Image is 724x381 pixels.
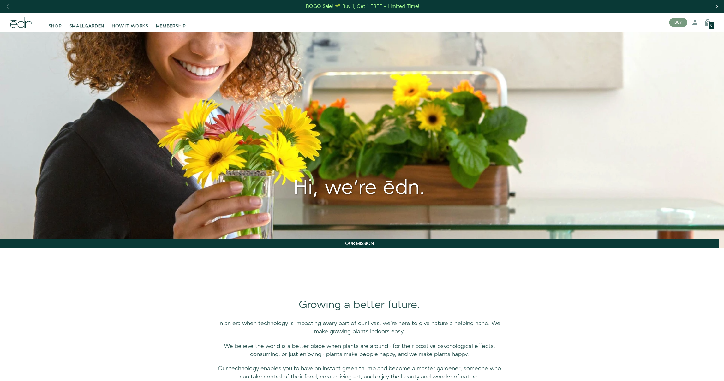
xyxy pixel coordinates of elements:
a: BOGO Sale! 🌱 Buy 1, Get 1 FREE – Limited Time! [305,2,420,11]
span: 0 [710,24,712,27]
button: BUY [669,18,687,27]
span: In an era when technology is impacting every part of our lives, we’re here to give nature a helpi... [218,319,500,336]
span: We believe the world is a better place when plants are around - for their positive psychological ... [224,342,495,358]
span: SHOP [49,23,62,29]
a: SMALLGARDEN [66,15,108,29]
div: Growing a better future. [10,297,709,313]
div: BOGO Sale! 🌱 Buy 1, Get 1 FREE – Limited Time! [306,3,419,10]
a: MEMBERSHIP [152,15,190,29]
a: HOW IT WORKS [108,15,152,29]
a: SHOP [45,15,66,29]
span: HOW IT WORKS [112,23,148,29]
span: MEMBERSHIP [156,23,186,29]
span: Our technology enables you to have an instant green thumb and become a master gardener; someone w... [218,365,501,381]
iframe: Opens a widget where you can find more information [675,362,718,378]
span: SMALLGARDEN [69,23,105,29]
